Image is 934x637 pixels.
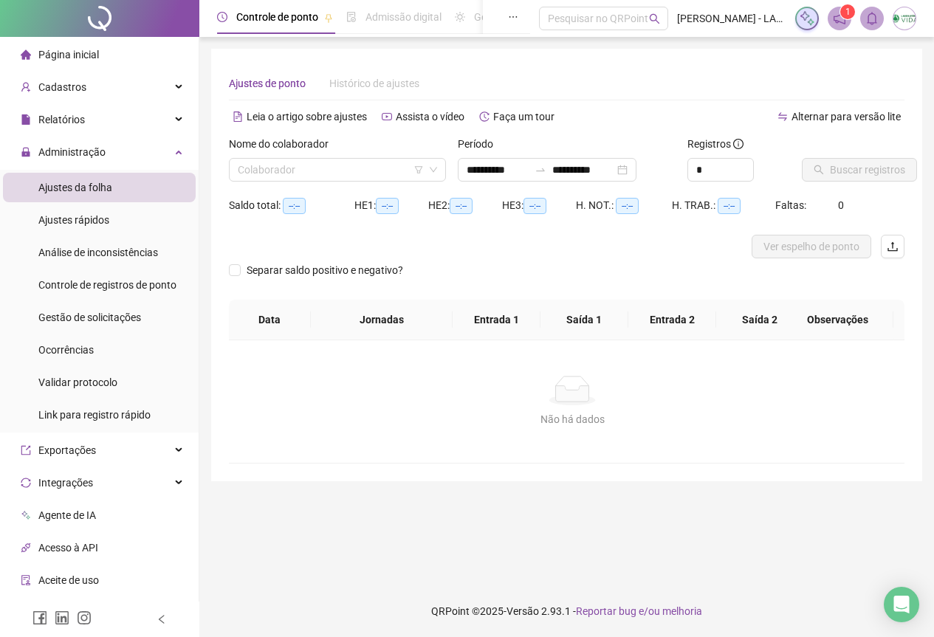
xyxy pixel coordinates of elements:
[38,114,85,125] span: Relatórios
[77,610,92,625] span: instagram
[628,300,716,340] th: Entrada 2
[21,147,31,157] span: lock
[38,509,96,521] span: Agente de IA
[229,78,306,89] span: Ajustes de ponto
[324,13,333,22] span: pushpin
[157,614,167,624] span: left
[199,585,934,637] footer: QRPoint © 2025 - 2.93.1 -
[535,164,546,176] span: swap-right
[576,605,702,617] span: Reportar bug e/ou melhoria
[540,300,628,340] th: Saída 1
[229,136,338,152] label: Nome do colaborador
[38,279,176,291] span: Controle de registros de ponto
[428,197,502,214] div: HE 2:
[38,81,86,93] span: Cadastros
[365,11,442,23] span: Admissão digital
[429,165,438,174] span: down
[354,197,428,214] div: HE 1:
[396,111,464,123] span: Assista o vídeo
[794,311,882,328] span: Observações
[792,111,901,123] span: Alternar para versão lite
[502,197,576,214] div: HE 3:
[38,444,96,456] span: Exportações
[672,197,775,214] div: H. TRAB.:
[21,82,31,92] span: user-add
[493,111,554,123] span: Faça um tour
[346,12,357,22] span: file-done
[376,198,399,214] span: --:--
[455,12,465,22] span: sun
[38,311,141,323] span: Gestão de solicitações
[38,574,99,586] span: Aceite de uso
[884,587,919,622] div: Open Intercom Messenger
[283,198,306,214] span: --:--
[458,136,503,152] label: Período
[21,114,31,125] span: file
[865,12,879,25] span: bell
[616,198,639,214] span: --:--
[414,165,423,174] span: filter
[55,610,69,625] span: linkedin
[474,11,549,23] span: Gestão de férias
[241,262,409,278] span: Separar saldo positivo e negativo?
[507,605,539,617] span: Versão
[450,198,473,214] span: --:--
[479,111,490,122] span: history
[38,146,106,158] span: Administração
[782,300,893,340] th: Observações
[236,11,318,23] span: Controle de ponto
[247,411,898,427] div: Não há dados
[718,198,741,214] span: --:--
[38,542,98,554] span: Acesso à API
[38,409,151,421] span: Link para registro rápido
[508,12,518,22] span: ellipsis
[38,477,93,489] span: Integrações
[217,12,227,22] span: clock-circle
[752,235,871,258] button: Ver espelho de ponto
[733,139,744,149] span: info-circle
[840,4,855,19] sup: 1
[21,445,31,455] span: export
[838,199,844,211] span: 0
[38,376,117,388] span: Validar protocolo
[649,13,660,24] span: search
[233,111,243,122] span: file-text
[893,7,916,30] img: 3633
[382,111,392,122] span: youtube
[38,182,112,193] span: Ajustes da folha
[716,300,804,340] th: Saída 2
[38,344,94,356] span: Ocorrências
[687,136,744,152] span: Registros
[38,214,109,226] span: Ajustes rápidos
[32,610,47,625] span: facebook
[21,543,31,553] span: api
[38,49,99,61] span: Página inicial
[833,12,846,25] span: notification
[21,478,31,488] span: sync
[887,241,899,252] span: upload
[229,300,311,340] th: Data
[523,198,546,214] span: --:--
[799,10,815,27] img: sparkle-icon.fc2bf0ac1784a2077858766a79e2daf3.svg
[229,197,354,214] div: Saldo total:
[38,247,158,258] span: Análise de inconsistências
[677,10,786,27] span: [PERSON_NAME] - LABORATORIO POLICLÍNICA VIDA
[777,111,788,122] span: swap
[802,158,917,182] button: Buscar registros
[21,49,31,60] span: home
[247,111,367,123] span: Leia o artigo sobre ajustes
[535,164,546,176] span: to
[329,78,419,89] span: Histórico de ajustes
[453,300,540,340] th: Entrada 1
[21,575,31,585] span: audit
[845,7,851,17] span: 1
[775,199,808,211] span: Faltas:
[311,300,453,340] th: Jornadas
[576,197,672,214] div: H. NOT.:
